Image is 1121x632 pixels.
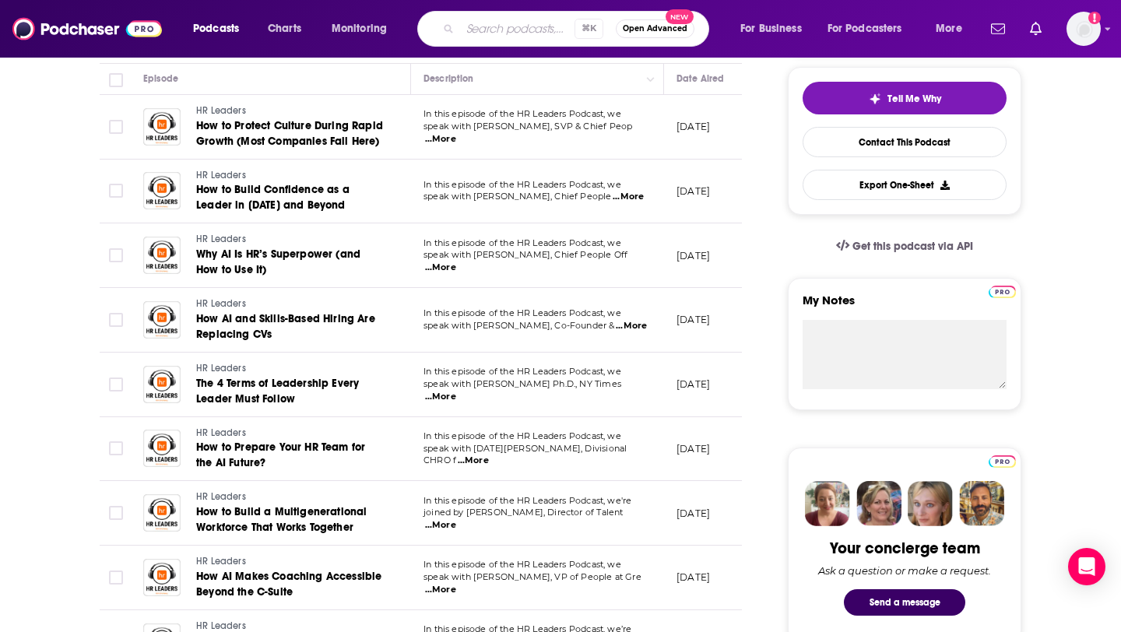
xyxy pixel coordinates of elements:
[805,481,850,526] img: Sydney Profile
[676,120,710,133] p: [DATE]
[676,442,710,455] p: [DATE]
[623,25,687,33] span: Open Advanced
[109,120,123,134] span: Toggle select row
[425,133,456,146] span: ...More
[423,320,615,331] span: speak with [PERSON_NAME], Co-Founder &
[109,441,123,455] span: Toggle select row
[196,441,365,469] span: How to Prepare Your HR Team for the AI Future?
[423,249,627,260] span: speak with [PERSON_NAME], Chief People Off
[196,105,246,116] span: HR Leaders
[196,569,383,600] a: How AI Makes Coaching Accessible Beyond the C-Suite
[908,481,953,526] img: Jules Profile
[423,179,621,190] span: In this episode of the HR Leaders Podcast, we
[423,507,623,518] span: joined by [PERSON_NAME], Director of Talent
[196,363,246,374] span: HR Leaders
[676,313,710,326] p: [DATE]
[432,11,724,47] div: Search podcasts, credits, & more...
[423,69,473,88] div: Description
[109,506,123,520] span: Toggle select row
[458,455,489,467] span: ...More
[196,570,381,599] span: How AI Makes Coaching Accessible Beyond the C-Suite
[423,191,612,202] span: speak with [PERSON_NAME], Chief People
[268,18,301,40] span: Charts
[817,16,925,41] button: open menu
[109,313,123,327] span: Toggle select row
[989,453,1016,468] a: Pro website
[803,82,1007,114] button: tell me why sparkleTell Me Why
[423,108,621,119] span: In this episode of the HR Leaders Podcast, we
[196,104,383,118] a: HR Leaders
[196,312,375,341] span: How AI and Skills-Based Hiring Are Replacing CVs
[109,377,123,391] span: Toggle select row
[423,443,627,466] span: speak with [DATE][PERSON_NAME], Divisional CHRO f
[196,183,350,212] span: How to Build Confidence as a Leader in [DATE] and Beyond
[1067,12,1101,46] span: Logged in as elliesachs09
[844,589,965,616] button: Send a message
[109,248,123,262] span: Toggle select row
[824,227,986,265] a: Get this podcast via API
[196,119,383,148] span: How to Protect Culture During Rapid Growth (Most Companies Fail Here)
[676,507,710,520] p: [DATE]
[676,184,710,198] p: [DATE]
[936,18,962,40] span: More
[423,307,621,318] span: In this episode of the HR Leaders Podcast, we
[332,18,387,40] span: Monitoring
[616,19,694,38] button: Open AdvancedNew
[143,69,178,88] div: Episode
[616,320,647,332] span: ...More
[803,293,1007,320] label: My Notes
[1024,16,1048,42] a: Show notifications dropdown
[196,491,246,502] span: HR Leaders
[818,564,991,577] div: Ask a question or make a request.
[856,481,901,526] img: Barbara Profile
[989,455,1016,468] img: Podchaser Pro
[196,620,246,631] span: HR Leaders
[196,556,246,567] span: HR Leaders
[425,519,456,532] span: ...More
[1068,548,1105,585] div: Open Intercom Messenger
[196,248,360,276] span: Why AI Is HR’s Superpower (and How to Use It)
[109,184,123,198] span: Toggle select row
[423,121,632,132] span: speak with [PERSON_NAME], SVP & Chief Peop
[830,539,980,558] div: Your concierge team
[423,495,631,506] span: In this episode of the HR Leaders Podcast, we're
[196,297,383,311] a: HR Leaders
[196,504,383,535] a: How to Build a Multigenerational Workforce That Works Together
[196,233,383,247] a: HR Leaders
[321,16,407,41] button: open menu
[613,191,644,203] span: ...More
[196,505,367,534] span: How to Build a Multigenerational Workforce That Works Together
[852,240,973,253] span: Get this podcast via API
[423,237,621,248] span: In this episode of the HR Leaders Podcast, we
[109,571,123,585] span: Toggle select row
[985,16,1011,42] a: Show notifications dropdown
[729,16,821,41] button: open menu
[425,391,456,403] span: ...More
[575,19,603,39] span: ⌘ K
[196,490,383,504] a: HR Leaders
[676,69,724,88] div: Date Aired
[425,584,456,596] span: ...More
[1067,12,1101,46] button: Show profile menu
[803,127,1007,157] a: Contact This Podcast
[196,233,246,244] span: HR Leaders
[869,93,881,105] img: tell me why sparkle
[196,182,383,213] a: How to Build Confidence as a Leader in [DATE] and Beyond
[258,16,311,41] a: Charts
[423,378,621,389] span: speak with [PERSON_NAME] Ph.D., NY Times
[1067,12,1101,46] img: User Profile
[423,366,621,377] span: In this episode of the HR Leaders Podcast, we
[196,440,383,471] a: How to Prepare Your HR Team for the AI Future?
[196,427,246,438] span: HR Leaders
[196,362,383,376] a: HR Leaders
[887,93,941,105] span: Tell Me Why
[959,481,1004,526] img: Jon Profile
[196,298,246,309] span: HR Leaders
[925,16,982,41] button: open menu
[196,247,383,278] a: Why AI Is HR’s Superpower (and How to Use It)
[196,377,359,406] span: The 4 Terms of Leadership Every Leader Must Follow
[989,283,1016,298] a: Pro website
[196,555,383,569] a: HR Leaders
[676,377,710,391] p: [DATE]
[196,376,383,407] a: The 4 Terms of Leadership Every Leader Must Follow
